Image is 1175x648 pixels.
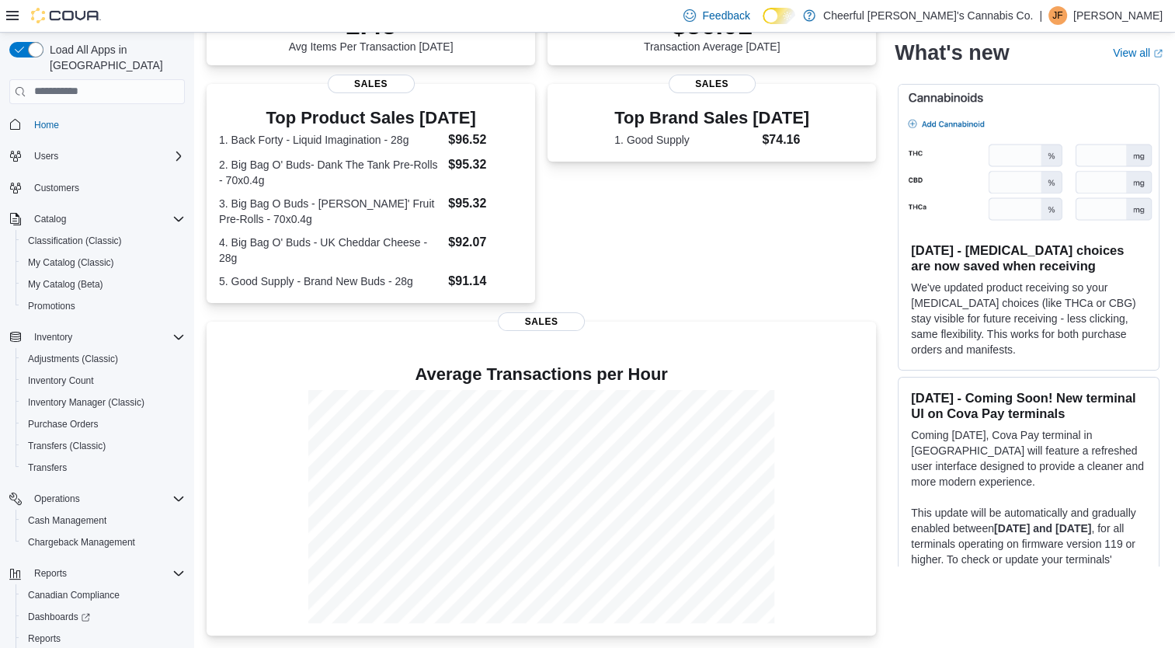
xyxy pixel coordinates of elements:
[22,437,112,455] a: Transfers (Classic)
[219,109,523,127] h3: Top Product Sales [DATE]
[28,396,144,409] span: Inventory Manager (Classic)
[328,75,415,93] span: Sales
[823,6,1033,25] p: Cheerful [PERSON_NAME]'s Cannabis Co.
[22,275,185,294] span: My Catalog (Beta)
[22,371,100,390] a: Inventory Count
[28,589,120,601] span: Canadian Compliance
[28,514,106,527] span: Cash Management
[911,427,1146,489] p: Coming [DATE], Cova Pay terminal in [GEOGRAPHIC_DATA] will feature a refreshed user interface des...
[22,533,141,552] a: Chargeback Management
[22,371,185,390] span: Inventory Count
[28,278,103,291] span: My Catalog (Beta)
[28,418,99,430] span: Purchase Orders
[219,132,442,148] dt: 1. Back Forty - Liquid Imagination - 28g
[22,608,96,626] a: Dashboards
[16,606,191,628] a: Dashboards
[28,353,118,365] span: Adjustments (Classic)
[22,415,105,434] a: Purchase Orders
[22,586,185,604] span: Canadian Compliance
[3,113,191,136] button: Home
[448,131,523,149] dd: $96.52
[911,505,1146,598] p: This update will be automatically and gradually enabled between , for all terminals operating on ...
[28,116,65,134] a: Home
[219,365,864,384] h4: Average Transactions per Hour
[1048,6,1067,25] div: Jason Fitzpatrick
[28,147,64,165] button: Users
[16,510,191,531] button: Cash Management
[448,272,523,291] dd: $91.14
[16,413,191,435] button: Purchase Orders
[1153,49,1163,58] svg: External link
[22,533,185,552] span: Chargeback Management
[16,252,191,273] button: My Catalog (Classic)
[22,629,67,648] a: Reports
[16,295,191,317] button: Promotions
[28,489,185,508] span: Operations
[22,629,185,648] span: Reports
[28,210,72,228] button: Catalog
[16,457,191,479] button: Transfers
[763,24,763,25] span: Dark Mode
[31,8,101,23] img: Cova
[16,273,191,295] button: My Catalog (Beta)
[22,232,128,250] a: Classification (Classic)
[28,328,185,347] span: Inventory
[22,297,82,315] a: Promotions
[22,415,185,434] span: Purchase Orders
[22,511,113,530] a: Cash Management
[16,584,191,606] button: Canadian Compliance
[34,150,58,162] span: Users
[1113,47,1163,59] a: View allExternal link
[22,458,185,477] span: Transfers
[34,331,72,343] span: Inventory
[498,312,585,331] span: Sales
[28,375,94,387] span: Inventory Count
[3,208,191,230] button: Catalog
[16,230,191,252] button: Classification (Classic)
[219,235,442,266] dt: 4. Big Bag O' Buds - UK Cheddar Cheese - 28g
[22,350,185,368] span: Adjustments (Classic)
[22,393,185,412] span: Inventory Manager (Classic)
[16,348,191,370] button: Adjustments (Classic)
[22,253,185,272] span: My Catalog (Classic)
[762,131,809,149] dd: $74.16
[763,8,795,24] input: Dark Mode
[22,275,110,294] a: My Catalog (Beta)
[3,326,191,348] button: Inventory
[16,370,191,392] button: Inventory Count
[16,531,191,553] button: Chargeback Management
[22,350,124,368] a: Adjustments (Classic)
[22,297,185,315] span: Promotions
[219,157,442,188] dt: 2. Big Bag O' Buds- Dank The Tank Pre-Rolls - 70x0.4g
[28,489,86,508] button: Operations
[1052,6,1062,25] span: JF
[22,253,120,272] a: My Catalog (Classic)
[28,178,185,197] span: Customers
[28,564,185,583] span: Reports
[34,493,80,505] span: Operations
[28,256,114,269] span: My Catalog (Classic)
[34,567,67,580] span: Reports
[614,132,756,148] dt: 1. Good Supply
[3,176,191,199] button: Customers
[34,119,59,131] span: Home
[448,155,523,174] dd: $95.32
[448,194,523,213] dd: $95.32
[3,145,191,167] button: Users
[22,393,151,412] a: Inventory Manager (Classic)
[28,611,90,623] span: Dashboards
[1039,6,1042,25] p: |
[28,235,122,247] span: Classification (Classic)
[28,632,61,645] span: Reports
[911,242,1146,273] h3: [DATE] - [MEDICAL_DATA] choices are now saved when receiving
[219,273,442,289] dt: 5. Good Supply - Brand New Buds - 28g
[43,42,185,73] span: Load All Apps in [GEOGRAPHIC_DATA]
[22,458,73,477] a: Transfers
[22,511,185,530] span: Cash Management
[614,109,809,127] h3: Top Brand Sales [DATE]
[669,75,756,93] span: Sales
[219,196,442,227] dt: 3. Big Bag O Buds - [PERSON_NAME]' Fruit Pre-Rolls - 70x0.4g
[22,437,185,455] span: Transfers (Classic)
[28,462,67,474] span: Transfers
[22,586,126,604] a: Canadian Compliance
